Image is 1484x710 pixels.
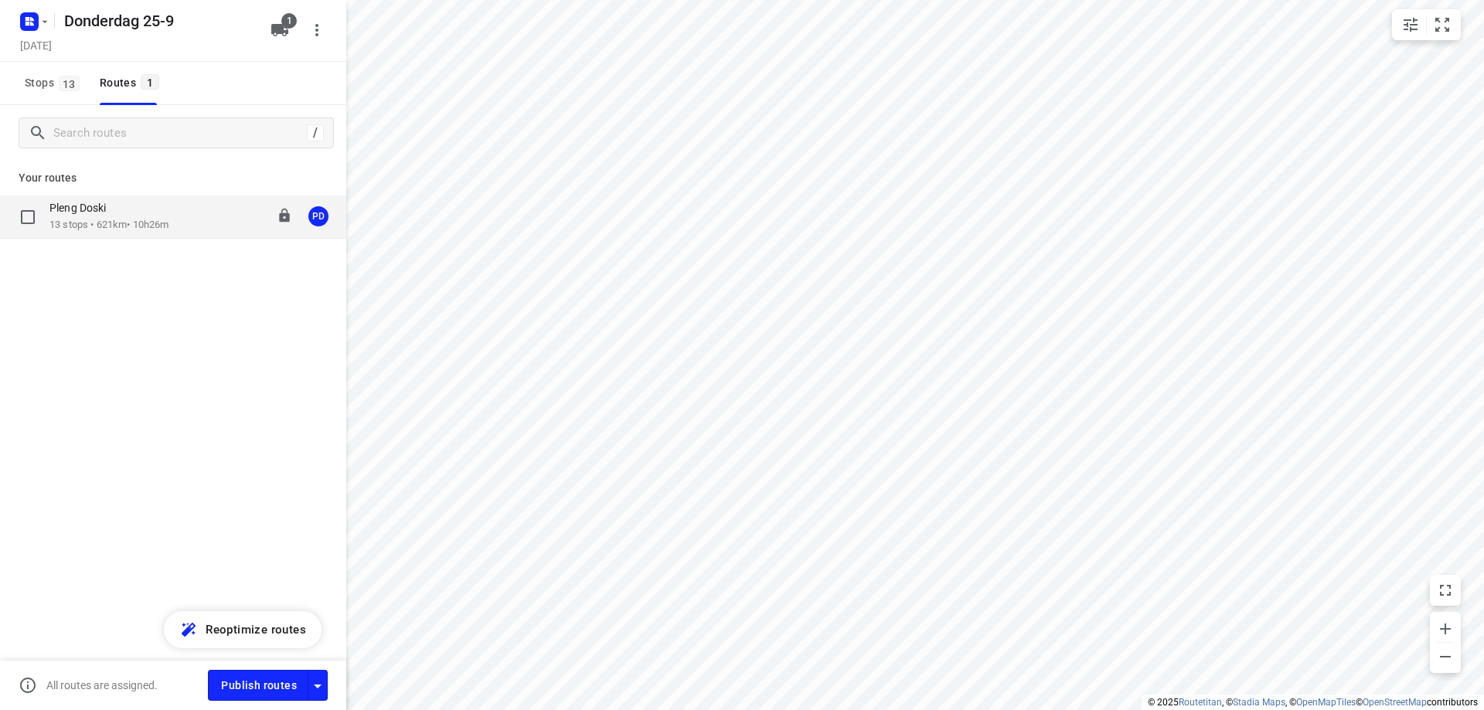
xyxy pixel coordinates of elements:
h5: Project date [14,36,58,54]
button: PD [303,201,334,232]
h5: Rename [58,8,258,33]
span: Reoptimize routes [206,620,306,640]
p: Pleng Doski [49,201,115,215]
span: Publish routes [221,676,297,695]
p: All routes are assigned. [46,679,158,691]
p: 13 stops • 621km • 10h26m [49,218,168,233]
button: Map settings [1395,9,1426,40]
span: 1 [141,74,159,90]
button: Lock route [277,208,292,226]
span: Stops [25,73,84,93]
span: 13 [59,76,80,91]
button: Publish routes [208,670,308,700]
span: Select [12,202,43,233]
a: OpenStreetMap [1363,697,1427,708]
div: Routes [100,73,164,93]
p: Your routes [19,170,328,186]
button: Fit zoom [1427,9,1458,40]
button: More [301,15,332,46]
div: Driver app settings [308,675,327,695]
button: Reoptimize routes [164,611,322,648]
a: OpenMapTiles [1296,697,1356,708]
div: PD [308,206,328,226]
span: 1 [281,13,297,29]
button: 1 [264,15,295,46]
div: / [307,124,324,141]
li: © 2025 , © , © © contributors [1148,697,1478,708]
a: Stadia Maps [1233,697,1285,708]
a: Routetitan [1179,697,1222,708]
input: Search routes [53,121,307,145]
div: small contained button group [1392,9,1461,40]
